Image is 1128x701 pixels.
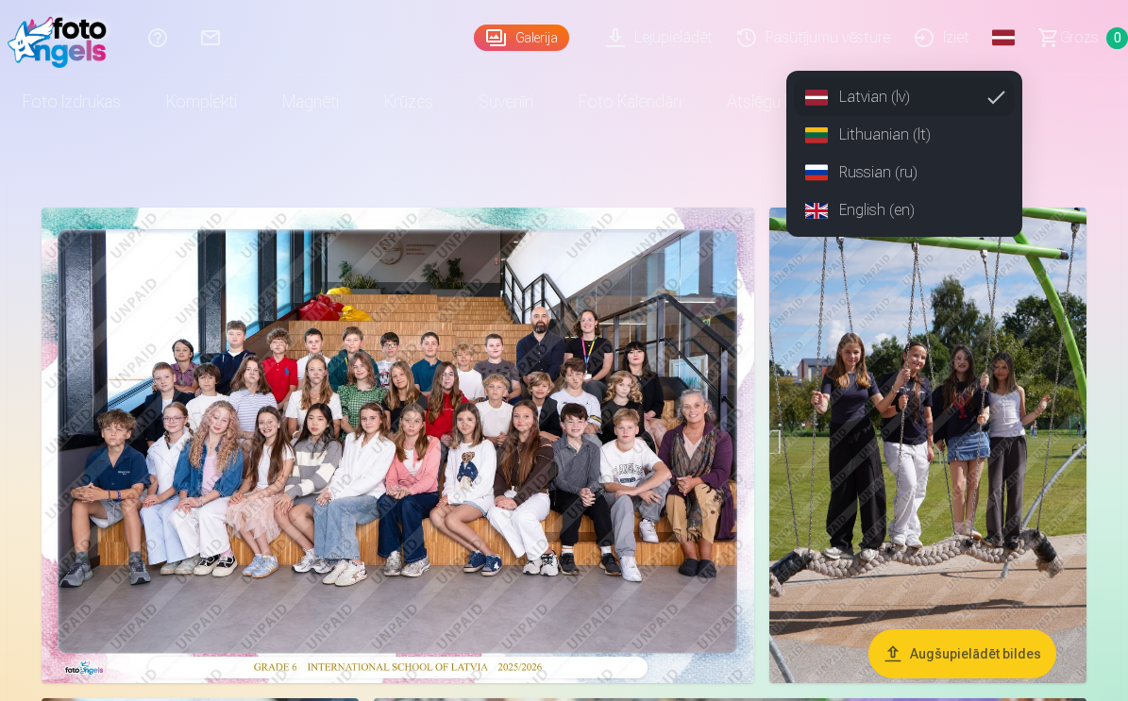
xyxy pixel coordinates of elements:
[143,75,260,128] a: Komplekti
[556,75,704,128] a: Foto kalendāri
[8,8,116,68] img: /fa1
[1060,26,1099,49] span: Grozs
[794,154,1015,192] a: Russian (ru)
[456,75,556,128] a: Suvenīri
[704,75,863,128] a: Atslēgu piekariņi
[794,192,1015,229] a: English (en)
[794,78,1015,116] a: Latvian (lv)
[786,71,1022,237] nav: Global
[868,629,1056,678] button: Augšupielādēt bildes
[474,25,569,51] a: Galerija
[362,75,456,128] a: Krūzes
[794,116,1015,154] a: Lithuanian (lt)
[260,75,362,128] a: Magnēti
[1106,27,1128,49] span: 0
